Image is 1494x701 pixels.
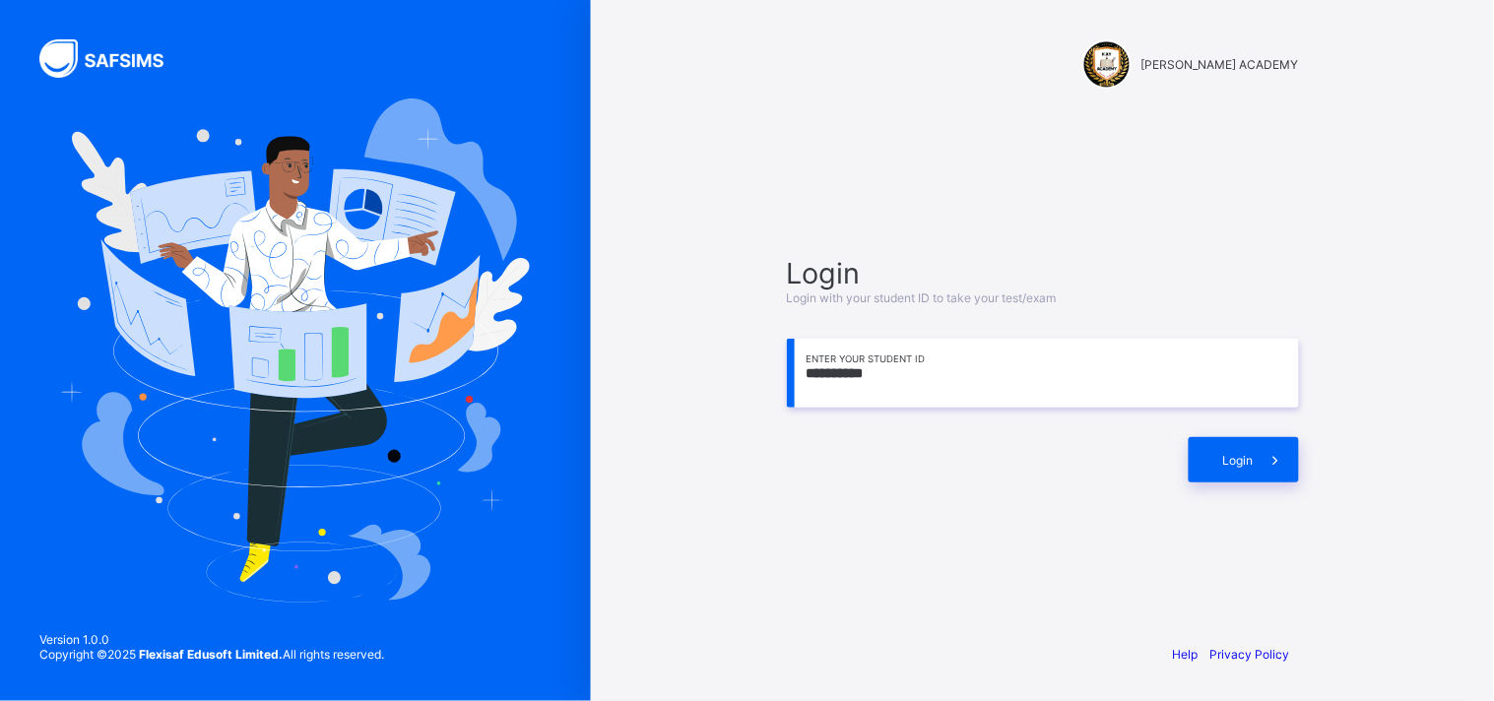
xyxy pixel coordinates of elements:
span: Copyright © 2025 All rights reserved. [39,647,384,662]
span: Version 1.0.0 [39,632,384,647]
img: SAFSIMS Logo [39,39,187,78]
strong: Flexisaf Edusoft Limited. [139,647,283,662]
span: Login [787,256,1299,290]
span: [PERSON_NAME] ACADEMY [1141,57,1299,72]
a: Privacy Policy [1210,647,1290,662]
span: Login with your student ID to take your test/exam [787,290,1057,305]
a: Help [1173,647,1199,662]
span: Login [1223,453,1254,468]
img: Hero Image [61,98,530,603]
